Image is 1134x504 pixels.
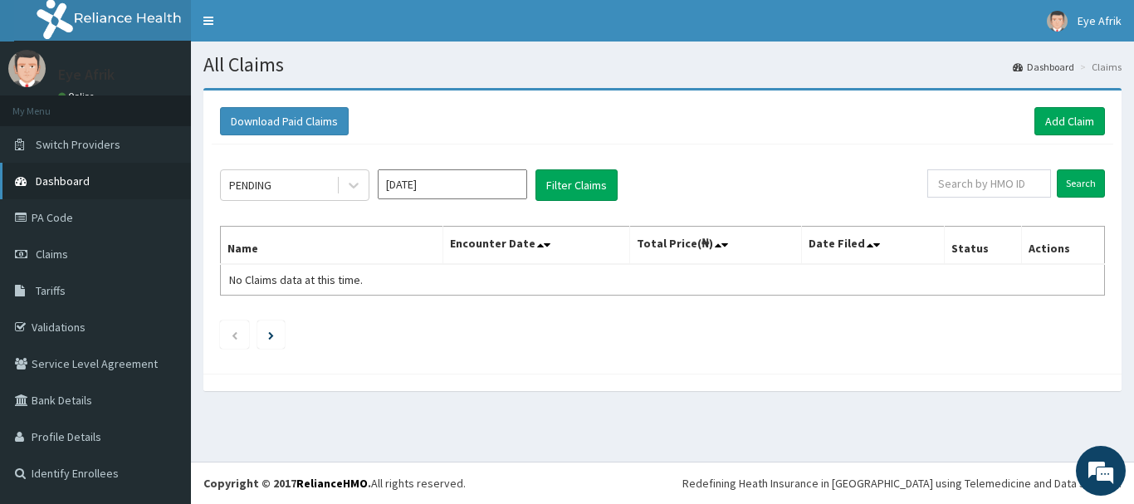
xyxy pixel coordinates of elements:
[945,227,1022,265] th: Status
[8,331,316,389] textarea: Type your message and hit 'Enter'
[629,227,802,265] th: Total Price(₦)
[1057,169,1105,198] input: Search
[1076,60,1122,74] li: Claims
[378,169,527,199] input: Select Month and Year
[220,107,349,135] button: Download Paid Claims
[535,169,618,201] button: Filter Claims
[191,462,1134,504] footer: All rights reserved.
[203,476,371,491] strong: Copyright © 2017 .
[8,50,46,87] img: User Image
[221,227,443,265] th: Name
[36,283,66,298] span: Tariffs
[1078,13,1122,28] span: Eye Afrik
[229,272,363,287] span: No Claims data at this time.
[443,227,629,265] th: Encounter Date
[96,148,229,316] span: We're online!
[58,67,115,82] p: Eye Afrik
[1047,11,1068,32] img: User Image
[36,174,90,188] span: Dashboard
[58,91,98,102] a: Online
[31,83,67,125] img: d_794563401_company_1708531726252_794563401
[86,93,279,115] div: Chat with us now
[268,327,274,342] a: Next page
[36,247,68,262] span: Claims
[231,327,238,342] a: Previous page
[682,475,1122,492] div: Redefining Heath Insurance in [GEOGRAPHIC_DATA] using Telemedicine and Data Science!
[1013,60,1074,74] a: Dashboard
[36,137,120,152] span: Switch Providers
[229,177,271,193] div: PENDING
[927,169,1051,198] input: Search by HMO ID
[203,54,1122,76] h1: All Claims
[802,227,945,265] th: Date Filed
[296,476,368,491] a: RelianceHMO
[1021,227,1104,265] th: Actions
[1034,107,1105,135] a: Add Claim
[272,8,312,48] div: Minimize live chat window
